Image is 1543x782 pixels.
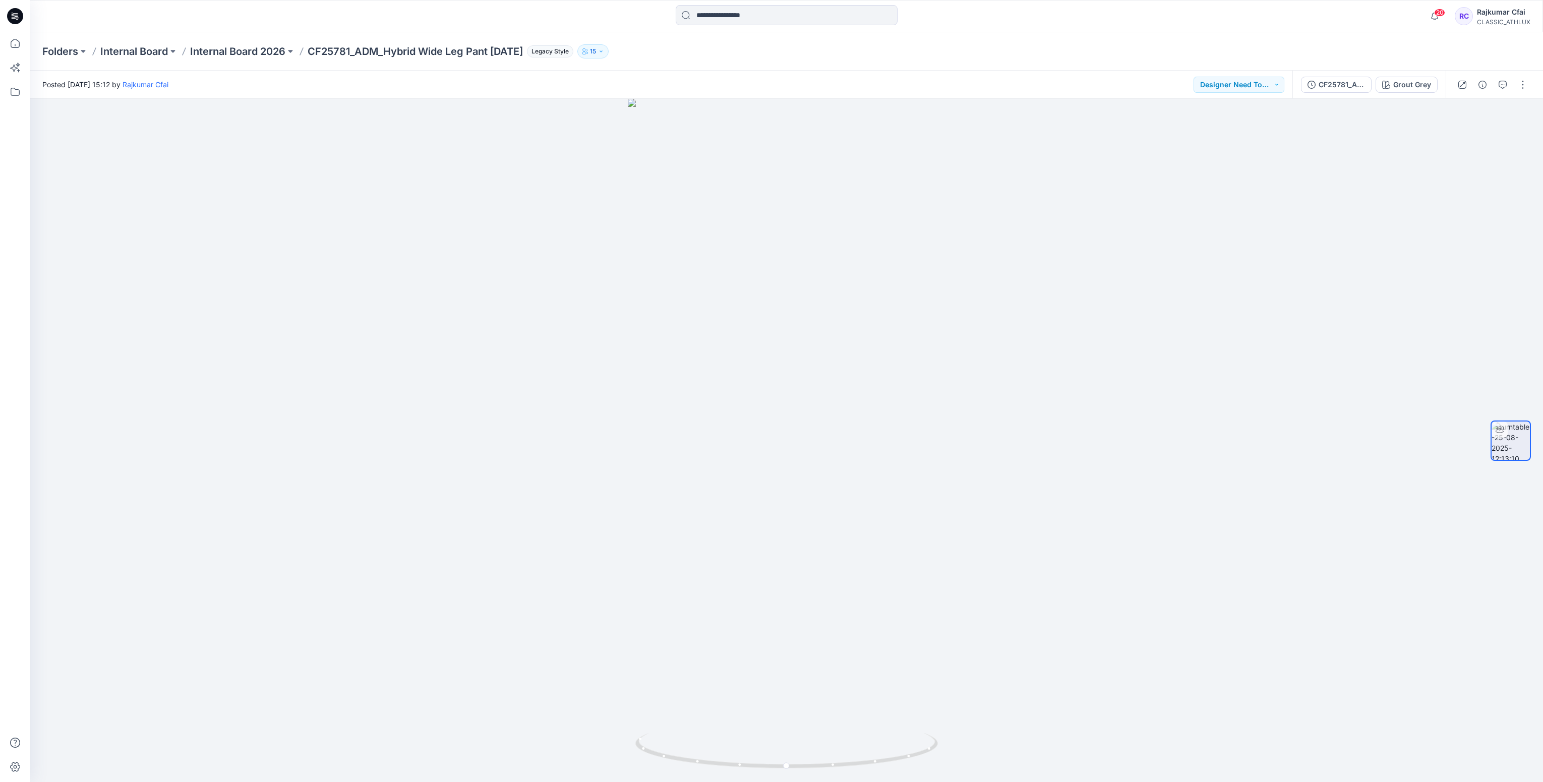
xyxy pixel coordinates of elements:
[1477,6,1530,18] div: Rajkumar Cfai
[590,46,596,57] p: 15
[1393,79,1431,90] div: Grout Grey
[1376,77,1438,93] button: Grout Grey
[1434,9,1445,17] span: 20
[42,44,78,58] a: Folders
[523,44,573,58] button: Legacy Style
[577,44,609,58] button: 15
[190,44,285,58] a: Internal Board 2026
[1477,18,1530,26] div: CLASSIC_ATHLUX
[1474,77,1491,93] button: Details
[1455,7,1473,25] div: RC
[527,45,573,57] span: Legacy Style
[42,79,168,90] span: Posted [DATE] 15:12 by
[1492,422,1530,460] img: turntable-25-08-2025-12:13:10
[1319,79,1365,90] div: CF25781_ADM_Hybrid Wide Leg Pant [DATE]
[123,80,168,89] a: Rajkumar Cfai
[100,44,168,58] a: Internal Board
[1301,77,1372,93] button: CF25781_ADM_Hybrid Wide Leg Pant [DATE]
[308,44,523,58] p: CF25781_ADM_Hybrid Wide Leg Pant [DATE]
